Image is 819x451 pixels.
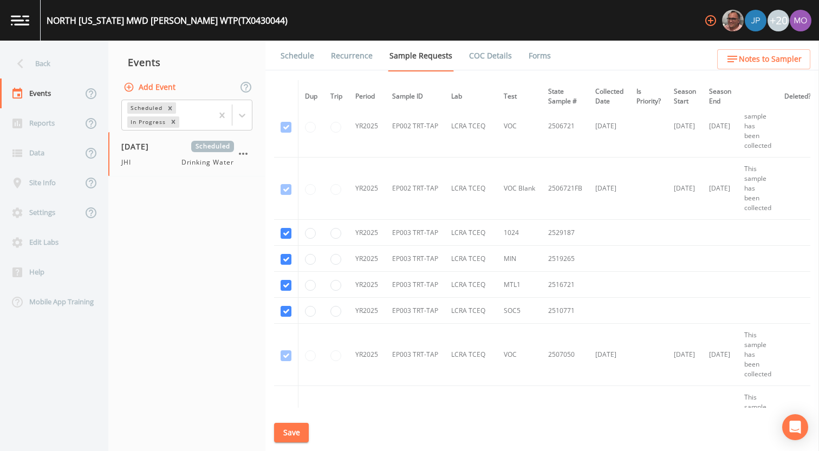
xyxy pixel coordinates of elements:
img: logo [11,15,29,25]
th: Collected Date [589,80,630,113]
span: Scheduled [191,141,234,152]
div: NORTH [US_STATE] MWD [PERSON_NAME] WTP (TX0430044) [47,14,288,27]
td: YR2025 [349,298,386,324]
img: 4e251478aba98ce068fb7eae8f78b90c [790,10,811,31]
th: Trip [324,80,349,113]
td: [DATE] [589,95,630,158]
td: [DATE] [589,158,630,220]
td: YR2025 [349,324,386,386]
td: [DATE] [667,386,703,448]
td: LCRA TCEQ [445,298,497,324]
button: Save [274,423,309,443]
td: LCRA TCEQ [445,158,497,220]
td: [DATE] [703,158,738,220]
td: YR2025 [349,158,386,220]
td: 1024 [497,220,542,246]
td: YR2025 [349,272,386,298]
a: Recurrence [329,41,374,71]
span: Notes to Sampler [739,53,802,66]
div: Scheduled [127,102,164,114]
td: YR2025 [349,246,386,272]
th: Test [497,80,542,113]
img: 41241ef155101aa6d92a04480b0d0000 [745,10,766,31]
div: Mike Franklin [721,10,744,31]
td: [DATE] [667,95,703,158]
td: EP003 TRT-TAP [386,324,445,386]
a: Sample Requests [388,41,454,71]
td: EP003 TRT-TAP [386,246,445,272]
td: [DATE] [589,324,630,386]
span: [DATE] [121,141,157,152]
a: Forms [527,41,552,71]
td: EP002 TRT-TAP [386,158,445,220]
th: State Sample # [542,80,589,113]
td: EP003 TRT-TAP [386,272,445,298]
div: Events [108,49,265,76]
th: Sample ID [386,80,445,113]
td: 2529187 [542,220,589,246]
span: JHI [121,158,138,167]
td: YR2025 [349,386,386,448]
td: This sample has been collected [738,95,778,158]
td: YR2025 [349,95,386,158]
td: VOC [497,324,542,386]
td: LCRA TCEQ [445,220,497,246]
a: Schedule [279,41,316,71]
th: Period [349,80,386,113]
span: Drinking Water [181,158,234,167]
td: LCRA TCEQ [445,386,497,448]
td: 2506721 [542,95,589,158]
td: 2519265 [542,246,589,272]
td: EP003 TRT-TAP [386,298,445,324]
th: Season End [703,80,738,113]
td: LCRA TCEQ [445,95,497,158]
td: EP003 TRT-TAP [386,386,445,448]
th: Lab [445,80,497,113]
a: [DATE]ScheduledJHIDrinking Water [108,132,265,177]
th: Is Priority? [630,80,667,113]
div: Open Intercom Messenger [782,414,808,440]
a: COC Details [467,41,513,71]
button: Add Event [121,77,180,97]
td: MTL1 [497,272,542,298]
td: LCRA TCEQ [445,246,497,272]
td: VOC [497,95,542,158]
td: 2507050FB [542,386,589,448]
td: 2510771 [542,298,589,324]
th: Dup [298,80,324,113]
td: [DATE] [703,324,738,386]
div: Joshua gere Paul [744,10,767,31]
img: e2d790fa78825a4bb76dcb6ab311d44c [722,10,744,31]
td: LCRA TCEQ [445,272,497,298]
td: 2506721FB [542,158,589,220]
td: VOC Blank [497,158,542,220]
td: This sample has been collected [738,386,778,448]
td: YR2025 [349,220,386,246]
td: VOC Blank [497,386,542,448]
td: This sample has been collected [738,324,778,386]
th: Deleted? [778,80,817,113]
td: This sample has been collected [738,158,778,220]
div: In Progress [127,116,167,128]
th: Season Start [667,80,703,113]
button: Notes to Sampler [717,49,810,69]
td: [DATE] [667,324,703,386]
div: +20 [768,10,789,31]
td: EP002 TRT-TAP [386,95,445,158]
td: 2507050 [542,324,589,386]
td: SOC5 [497,298,542,324]
td: [DATE] [703,386,738,448]
td: EP003 TRT-TAP [386,220,445,246]
div: Remove In Progress [167,116,179,128]
td: [DATE] [667,158,703,220]
td: 2516721 [542,272,589,298]
div: Remove Scheduled [164,102,176,114]
td: MIN [497,246,542,272]
td: [DATE] [589,386,630,448]
td: LCRA TCEQ [445,324,497,386]
td: [DATE] [703,95,738,158]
